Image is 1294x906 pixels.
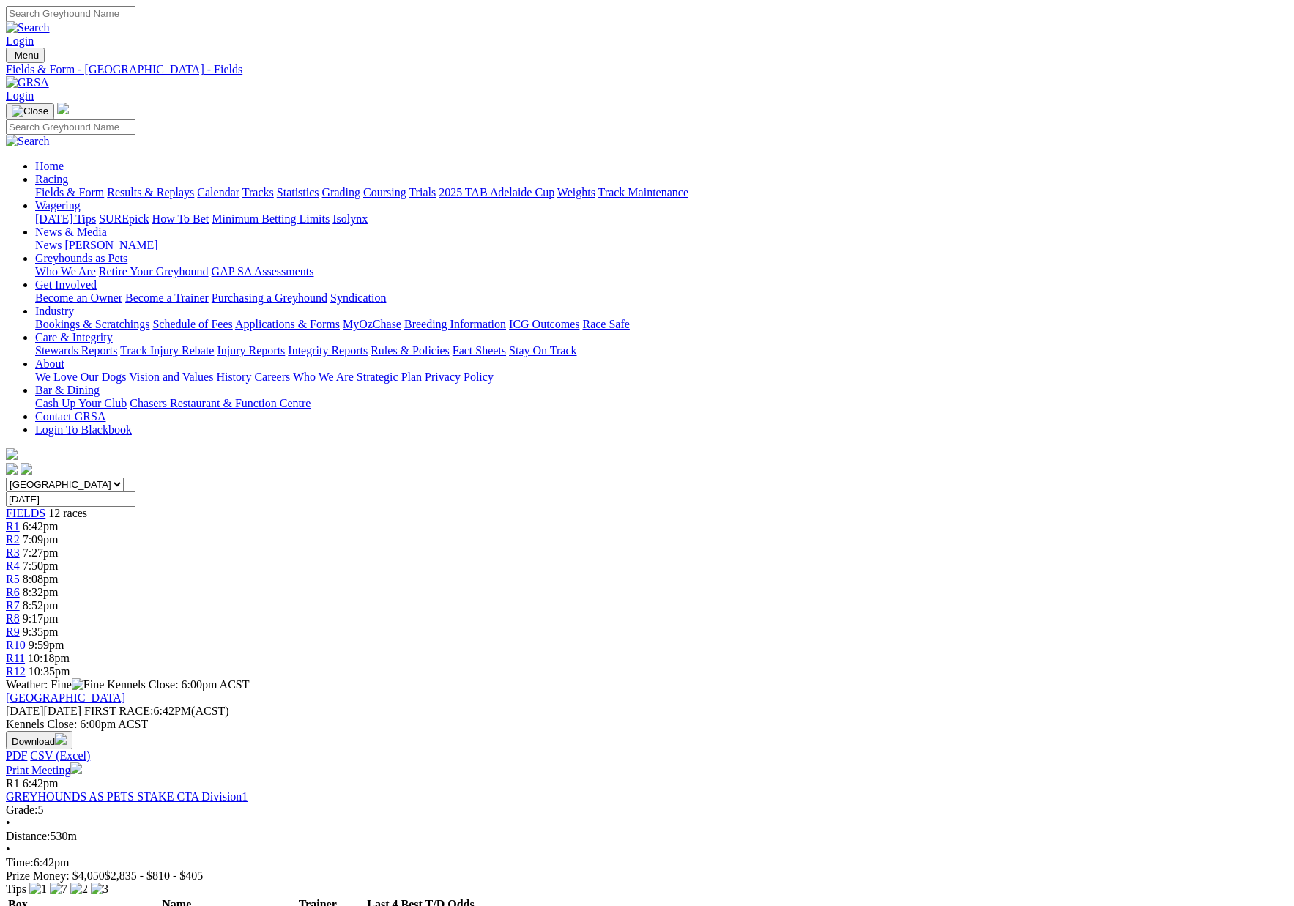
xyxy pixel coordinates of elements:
[35,318,149,330] a: Bookings & Scratchings
[288,344,368,357] a: Integrity Reports
[35,305,74,317] a: Industry
[130,397,311,409] a: Chasers Restaurant & Function Centre
[35,357,64,370] a: About
[212,265,314,278] a: GAP SA Assessments
[107,678,249,691] span: Kennels Close: 6:00pm ACST
[6,546,20,559] span: R3
[125,292,209,304] a: Become a Trainer
[35,423,132,436] a: Login To Blackbook
[6,625,20,638] a: R9
[23,546,59,559] span: 7:27pm
[23,560,59,572] span: 7:50pm
[6,6,135,21] input: Search
[6,520,20,532] a: R1
[6,843,10,855] span: •
[23,612,59,625] span: 9:17pm
[23,599,59,612] span: 8:52pm
[557,186,595,198] a: Weights
[29,883,47,896] img: 1
[105,869,204,882] span: $2,835 - $810 - $405
[35,265,1288,278] div: Greyhounds as Pets
[6,599,20,612] a: R7
[64,239,157,251] a: [PERSON_NAME]
[6,491,135,507] input: Select date
[6,869,1288,883] div: Prize Money: $4,050
[6,560,20,572] span: R4
[242,186,274,198] a: Tracks
[35,212,96,225] a: [DATE] Tips
[6,507,45,519] a: FIELDS
[332,212,368,225] a: Isolynx
[57,103,69,114] img: logo-grsa-white.png
[30,749,90,762] a: CSV (Excel)
[509,318,579,330] a: ICG Outcomes
[6,586,20,598] span: R6
[6,790,248,803] a: GREYHOUNDS AS PETS STAKE CTA Division1
[6,135,50,148] img: Search
[6,731,72,749] button: Download
[582,318,629,330] a: Race Safe
[35,239,1288,252] div: News & Media
[91,883,108,896] img: 3
[15,50,39,61] span: Menu
[6,705,44,717] span: [DATE]
[363,186,406,198] a: Coursing
[23,586,59,598] span: 8:32pm
[6,448,18,460] img: logo-grsa-white.png
[6,749,27,762] a: PDF
[6,665,26,677] a: R12
[21,463,32,475] img: twitter.svg
[70,762,82,774] img: printer.svg
[212,212,330,225] a: Minimum Betting Limits
[12,105,48,117] img: Close
[439,186,554,198] a: 2025 TAB Adelaide Cup
[6,639,26,651] a: R10
[35,173,68,185] a: Racing
[6,830,1288,843] div: 530m
[70,883,88,896] img: 2
[120,344,214,357] a: Track Injury Rebate
[35,239,62,251] a: News
[425,371,494,383] a: Privacy Policy
[35,384,100,396] a: Bar & Dining
[35,331,113,344] a: Care & Integrity
[99,212,149,225] a: SUREpick
[6,463,18,475] img: facebook.svg
[343,318,401,330] a: MyOzChase
[6,34,34,47] a: Login
[29,639,64,651] span: 9:59pm
[129,371,213,383] a: Vision and Values
[35,160,64,172] a: Home
[35,410,105,423] a: Contact GRSA
[6,856,1288,869] div: 6:42pm
[293,371,354,383] a: Who We Are
[357,371,422,383] a: Strategic Plan
[84,705,229,717] span: 6:42PM(ACST)
[509,344,576,357] a: Stay On Track
[6,119,135,135] input: Search
[35,186,104,198] a: Fields & Form
[216,371,251,383] a: History
[453,344,506,357] a: Fact Sheets
[48,507,87,519] span: 12 races
[35,265,96,278] a: Who We Are
[6,718,1288,731] div: Kennels Close: 6:00pm ACST
[35,344,1288,357] div: Care & Integrity
[35,278,97,291] a: Get Involved
[84,705,153,717] span: FIRST RACE:
[23,533,59,546] span: 7:09pm
[212,292,327,304] a: Purchasing a Greyhound
[322,186,360,198] a: Grading
[35,199,81,212] a: Wagering
[197,186,239,198] a: Calendar
[6,612,20,625] a: R8
[23,777,59,790] span: 6:42pm
[6,573,20,585] a: R5
[35,397,127,409] a: Cash Up Your Club
[152,318,232,330] a: Schedule of Fees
